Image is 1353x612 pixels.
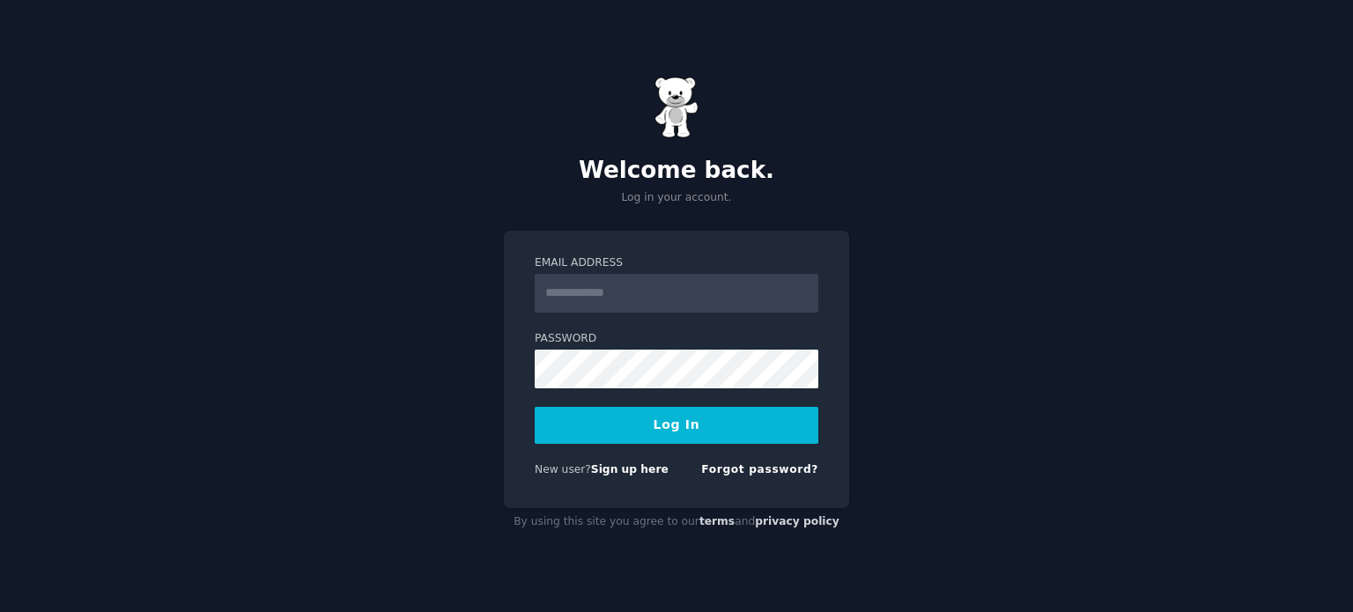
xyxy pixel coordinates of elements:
[699,515,735,527] a: terms
[591,463,669,476] a: Sign up here
[535,255,818,271] label: Email Address
[654,77,699,138] img: Gummy Bear
[535,407,818,444] button: Log In
[504,190,849,206] p: Log in your account.
[701,463,818,476] a: Forgot password?
[755,515,839,527] a: privacy policy
[535,331,818,347] label: Password
[504,157,849,185] h2: Welcome back.
[504,508,849,536] div: By using this site you agree to our and
[535,463,591,476] span: New user?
